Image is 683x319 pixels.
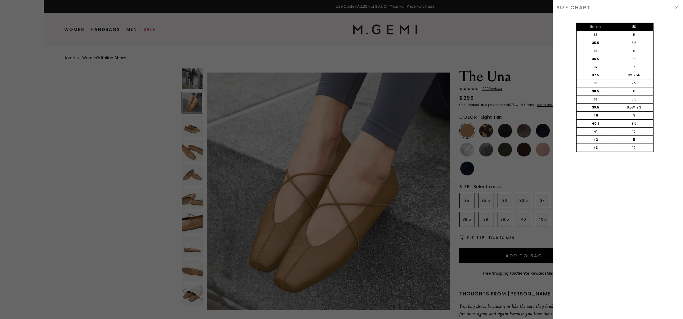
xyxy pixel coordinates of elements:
div: 37 [577,63,615,71]
div: 43 [577,144,615,152]
div: 40 [577,112,615,119]
div: 35.5 [577,39,615,47]
div: 10 [615,128,653,135]
div: Italian [577,23,615,31]
div: 6.5 [615,55,653,63]
div: 7 [615,63,653,71]
div: 35 [577,31,615,39]
div: 5 [615,31,653,39]
div: 8.5W [627,105,635,110]
div: 9.5 [615,120,653,127]
div: 6 [615,47,653,55]
div: 11 [615,136,653,144]
div: 38.5 [577,87,615,95]
img: Hide Drawer [674,5,679,10]
div: 7.5N [634,73,640,78]
div: 37.5 [577,71,615,79]
div: 7W [627,73,632,78]
div: 8.5 [615,95,653,103]
div: 42 [577,136,615,144]
div: 9 [615,112,653,119]
div: US [615,23,653,31]
div: 41 [577,128,615,135]
div: 39 [577,95,615,103]
div: 36.5 [577,55,615,63]
div: 38 [577,79,615,87]
div: 9N [636,105,641,110]
div: 5.5 [615,39,653,47]
div: 7.5 [615,79,653,87]
div: 8 [615,87,653,95]
div: 39.5 [577,104,615,111]
div: 40.5 [577,120,615,127]
div: 12 [615,144,653,152]
div: 36 [577,47,615,55]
